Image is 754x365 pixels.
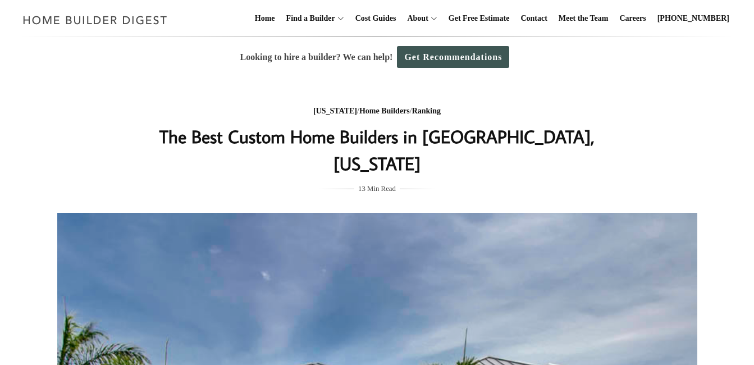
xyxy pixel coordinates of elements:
[282,1,335,36] a: Find a Builder
[153,104,601,118] div: / /
[358,182,396,195] span: 13 Min Read
[18,9,172,31] img: Home Builder Digest
[313,107,357,115] a: [US_STATE]
[403,1,428,36] a: About
[397,46,509,68] a: Get Recommendations
[516,1,551,36] a: Contact
[554,1,613,36] a: Meet the Team
[351,1,401,36] a: Cost Guides
[412,107,441,115] a: Ranking
[615,1,651,36] a: Careers
[444,1,514,36] a: Get Free Estimate
[250,1,280,36] a: Home
[359,107,410,115] a: Home Builders
[653,1,734,36] a: [PHONE_NUMBER]
[153,123,601,177] h1: The Best Custom Home Builders in [GEOGRAPHIC_DATA], [US_STATE]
